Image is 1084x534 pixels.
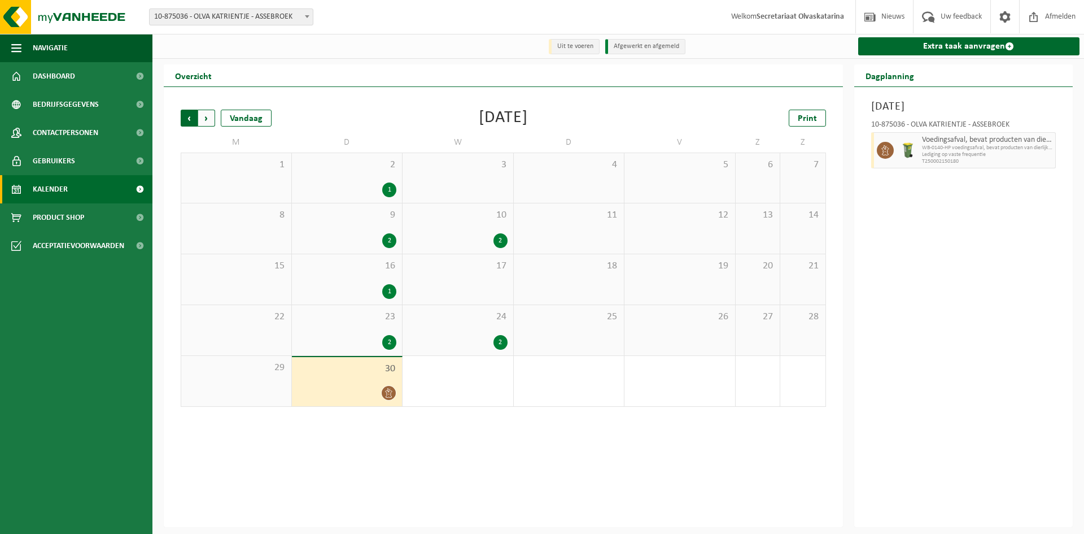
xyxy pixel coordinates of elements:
[187,159,286,171] span: 1
[630,311,729,323] span: 26
[519,209,619,222] span: 11
[798,114,817,123] span: Print
[408,260,508,272] span: 17
[871,98,1056,115] h3: [DATE]
[899,142,916,159] img: WB-0140-HPE-GN-50
[780,132,825,153] td: Z
[630,260,729,272] span: 19
[33,147,75,175] span: Gebruikers
[922,145,1053,151] span: WB-0140-HP voedingsafval, bevat producten van dierlijke oors
[493,233,508,248] div: 2
[164,64,223,86] h2: Overzicht
[630,159,729,171] span: 5
[519,311,619,323] span: 25
[33,175,68,203] span: Kalender
[382,233,396,248] div: 2
[922,136,1053,145] span: Voedingsafval, bevat producten van dierlijke oorsprong, onverpakt, categorie 3
[854,64,925,86] h2: Dagplanning
[221,110,272,127] div: Vandaag
[298,209,397,222] span: 9
[408,209,508,222] span: 10
[479,110,528,127] div: [DATE]
[292,132,403,153] td: D
[408,159,508,171] span: 3
[33,232,124,260] span: Acceptatievoorwaarden
[519,159,619,171] span: 4
[786,159,819,171] span: 7
[382,183,396,197] div: 1
[382,335,396,350] div: 2
[33,203,84,232] span: Product Shop
[493,335,508,350] div: 2
[871,121,1056,132] div: 10-875036 - OLVA KATRIENTJE - ASSEBROEK
[741,260,775,272] span: 20
[922,151,1053,158] span: Lediging op vaste frequentie
[736,132,781,153] td: Z
[741,209,775,222] span: 13
[187,362,286,374] span: 29
[741,311,775,323] span: 27
[630,209,729,222] span: 12
[786,311,819,323] span: 28
[198,110,215,127] span: Volgende
[382,284,396,299] div: 1
[757,12,844,21] strong: Secretariaat Olvaskatarina
[403,132,514,153] td: W
[858,37,1080,55] a: Extra taak aanvragen
[33,34,68,62] span: Navigatie
[187,260,286,272] span: 15
[408,311,508,323] span: 24
[519,260,619,272] span: 18
[549,39,600,54] li: Uit te voeren
[187,209,286,222] span: 8
[605,39,685,54] li: Afgewerkt en afgemeld
[149,8,313,25] span: 10-875036 - OLVA KATRIENTJE - ASSEBROEK
[786,260,819,272] span: 21
[181,132,292,153] td: M
[33,90,99,119] span: Bedrijfsgegevens
[741,159,775,171] span: 6
[298,260,397,272] span: 16
[33,119,98,147] span: Contactpersonen
[187,311,286,323] span: 22
[298,159,397,171] span: 2
[514,132,625,153] td: D
[922,158,1053,165] span: T250002150180
[786,209,819,222] span: 14
[150,9,313,25] span: 10-875036 - OLVA KATRIENTJE - ASSEBROEK
[789,110,826,127] a: Print
[624,132,736,153] td: V
[33,62,75,90] span: Dashboard
[181,110,198,127] span: Vorige
[298,363,397,375] span: 30
[298,311,397,323] span: 23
